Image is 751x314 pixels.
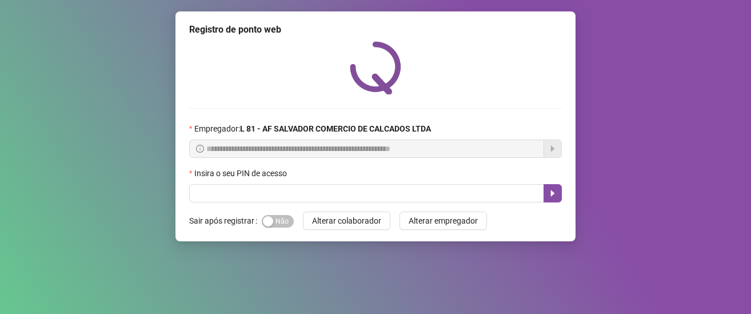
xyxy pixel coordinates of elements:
label: Insira o seu PIN de acesso [189,167,294,180]
span: Empregador : [194,122,431,135]
label: Sair após registrar [189,212,262,230]
span: info-circle [196,145,204,153]
span: Alterar empregador [409,214,478,227]
span: caret-right [548,189,557,198]
div: Registro de ponto web [189,23,562,37]
strong: L 81 - AF SALVADOR COMERCIO DE CALCADOS LTDA [240,124,431,133]
button: Alterar empregador [400,212,487,230]
img: QRPoint [350,41,401,94]
button: Alterar colaborador [303,212,390,230]
span: Alterar colaborador [312,214,381,227]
